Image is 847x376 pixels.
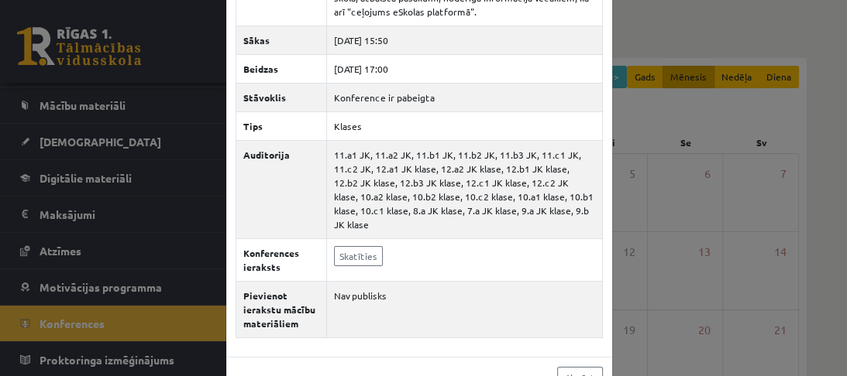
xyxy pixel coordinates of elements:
[326,111,602,140] td: Klases
[236,140,326,238] th: Auditorija
[236,111,326,140] th: Tips
[236,238,326,281] th: Konferences ieraksts
[326,54,602,83] td: [DATE] 17:00
[334,246,383,266] a: Skatīties
[326,281,602,337] td: Nav publisks
[326,140,602,238] td: 11.a1 JK, 11.a2 JK, 11.b1 JK, 11.b2 JK, 11.b3 JK, 11.c1 JK, 11.c2 JK, 12.a1 JK klase, 12.a2 JK kl...
[326,83,602,111] td: Konference ir pabeigta
[326,26,602,54] td: [DATE] 15:50
[236,26,326,54] th: Sākas
[236,54,326,83] th: Beidzas
[236,83,326,111] th: Stāvoklis
[236,281,326,337] th: Pievienot ierakstu mācību materiāliem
